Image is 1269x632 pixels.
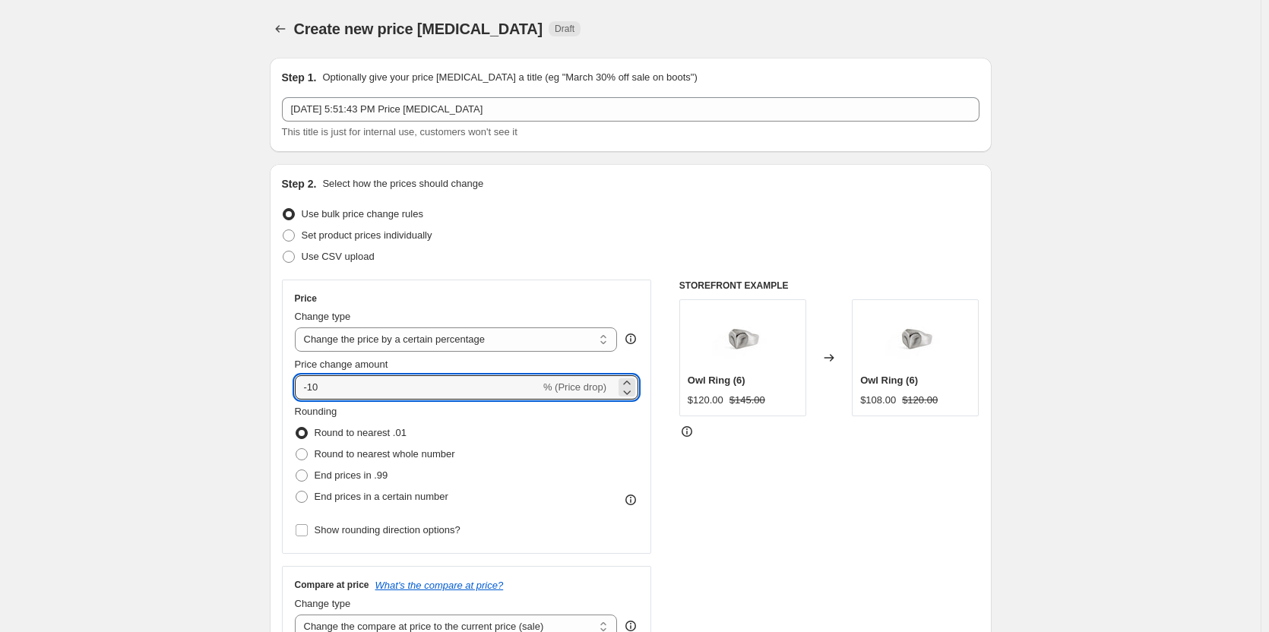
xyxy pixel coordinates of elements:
[282,70,317,85] h2: Step 1.
[294,21,543,37] span: Create new price [MEDICAL_DATA]
[375,580,504,591] button: What's the compare at price?
[295,406,337,417] span: Rounding
[543,381,606,393] span: % (Price drop)
[302,251,375,262] span: Use CSV upload
[322,70,697,85] p: Optionally give your price [MEDICAL_DATA] a title (eg "March 30% off sale on boots")
[860,394,896,406] span: $108.00
[623,331,638,346] div: help
[885,308,946,368] img: jewelry-owl-ring-28751035203697_80x.jpg
[295,375,540,400] input: -15
[295,598,351,609] span: Change type
[282,176,317,191] h2: Step 2.
[302,208,423,220] span: Use bulk price change rules
[295,579,369,591] h3: Compare at price
[712,308,773,368] img: jewelry-owl-ring-28751035203697_80x.jpg
[315,448,455,460] span: Round to nearest whole number
[688,394,723,406] span: $120.00
[295,311,351,322] span: Change type
[555,23,574,35] span: Draft
[302,229,432,241] span: Set product prices individually
[270,18,291,39] button: Price change jobs
[315,524,460,536] span: Show rounding direction options?
[315,491,448,502] span: End prices in a certain number
[679,280,979,292] h6: STOREFRONT EXAMPLE
[860,374,918,386] span: Owl Ring (6)
[282,126,517,137] span: This title is just for internal use, customers won't see it
[902,394,938,406] span: $120.00
[322,176,483,191] p: Select how the prices should change
[282,97,979,122] input: 30% off holiday sale
[315,427,407,438] span: Round to nearest .01
[688,374,745,386] span: Owl Ring (6)
[295,292,317,305] h3: Price
[729,394,765,406] span: $145.00
[315,469,388,481] span: End prices in .99
[295,359,388,370] span: Price change amount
